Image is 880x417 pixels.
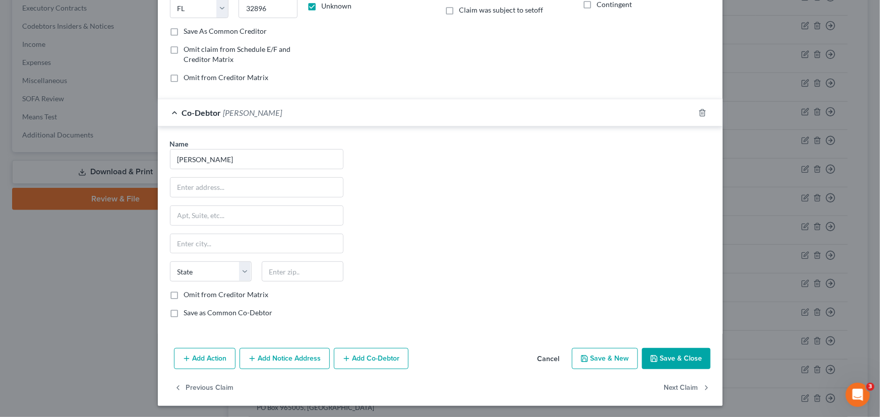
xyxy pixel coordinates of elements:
[334,348,408,369] button: Add Co-Debtor
[170,206,343,225] input: Apt, Suite, etc...
[170,178,343,197] input: Enter address...
[846,383,870,407] iframe: Intercom live chat
[240,348,330,369] button: Add Notice Address
[223,108,282,117] span: [PERSON_NAME]
[182,108,221,117] span: Co-Debtor
[184,308,273,318] label: Save as Common Co-Debtor
[530,349,568,369] button: Cancel
[170,150,343,169] input: Enter name...
[664,377,711,398] button: Next Claim
[262,261,343,282] input: Enter zip..
[184,290,269,300] label: Omit from Creditor Matrix
[572,348,638,369] button: Save & New
[174,377,234,398] button: Previous Claim
[174,348,236,369] button: Add Action
[642,348,711,369] button: Save & Close
[866,383,874,391] span: 3
[184,45,291,63] span: Omit claim from Schedule E/F and Creditor Matrix
[322,1,352,11] label: Unknown
[184,26,267,36] label: Save As Common Creditor
[170,234,343,253] input: Enter city...
[459,6,544,14] span: Claim was subject to setoff
[184,73,269,82] span: Omit from Creditor Matrix
[170,140,189,148] span: Name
